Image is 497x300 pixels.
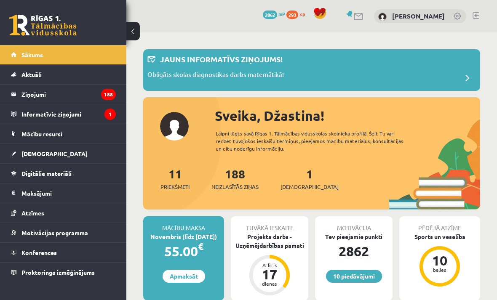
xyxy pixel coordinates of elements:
a: Ziņojumi188 [11,85,116,104]
a: [PERSON_NAME] [392,12,445,20]
a: Mācību resursi [11,124,116,143]
span: Atzīmes [21,209,44,217]
legend: Ziņojumi [21,85,116,104]
a: 293 xp [286,11,309,17]
span: Motivācijas programma [21,229,88,236]
legend: Informatīvie ziņojumi [21,104,116,124]
span: € [198,240,203,252]
a: Motivācijas programma [11,223,116,242]
span: 293 [286,11,298,19]
a: Sākums [11,45,116,64]
div: Tev pieejamie punkti [315,232,393,241]
a: [DEMOGRAPHIC_DATA] [11,144,116,163]
div: 17 [257,268,282,281]
div: 55.00 [143,241,224,261]
span: 2862 [263,11,277,19]
a: Jauns informatīvs ziņojums! Obligāts skolas diagnostikas darbs matemātikā! [147,53,476,87]
a: Atzīmes [11,203,116,223]
a: Rīgas 1. Tālmācības vidusskola [9,15,77,36]
div: Sports un veselība [399,232,480,241]
div: Atlicis [257,263,282,268]
a: Proktoringa izmēģinājums [11,263,116,282]
a: Apmaksāt [163,270,205,283]
span: mP [278,11,285,17]
div: Laipni lūgts savā Rīgas 1. Tālmācības vidusskolas skolnieka profilā. Šeit Tu vari redzēt tuvojošo... [216,130,418,152]
span: Priekšmeti [160,183,190,191]
div: 10 [427,254,452,267]
legend: Maksājumi [21,183,116,203]
i: 1 [104,109,116,120]
div: Pēdējā atzīme [399,216,480,232]
span: Sākums [21,51,43,58]
a: Maksājumi [11,183,116,203]
a: 2862 mP [263,11,285,17]
div: 2862 [315,241,393,261]
a: 1[DEMOGRAPHIC_DATA] [281,166,339,191]
a: Projekta darbs - Uzņēmējdarbības pamati Atlicis 17 dienas [231,232,308,297]
a: 10 piedāvājumi [326,270,382,283]
div: balles [427,267,452,272]
span: Mācību resursi [21,130,62,138]
div: Sveika, Džastina! [215,106,480,126]
div: Mācību maksa [143,216,224,232]
a: 188Neizlasītās ziņas [211,166,259,191]
a: Aktuāli [11,65,116,84]
div: Novembris (līdz [DATE]) [143,232,224,241]
div: dienas [257,281,282,286]
span: xp [299,11,305,17]
a: Sports un veselība 10 balles [399,232,480,288]
a: Konferences [11,243,116,262]
div: Tuvākā ieskaite [231,216,308,232]
img: Džastina Leonoviča - Batņa [378,13,387,21]
i: 188 [101,89,116,100]
div: Projekta darbs - Uzņēmējdarbības pamati [231,232,308,250]
span: Konferences [21,249,57,256]
span: Digitālie materiāli [21,170,72,177]
span: [DEMOGRAPHIC_DATA] [21,150,88,157]
p: Obligāts skolas diagnostikas darbs matemātikā! [147,70,284,82]
span: Proktoringa izmēģinājums [21,268,95,276]
span: Neizlasītās ziņas [211,183,259,191]
p: Jauns informatīvs ziņojums! [160,53,283,65]
a: Informatīvie ziņojumi1 [11,104,116,124]
span: [DEMOGRAPHIC_DATA] [281,183,339,191]
div: Motivācija [315,216,393,232]
a: Digitālie materiāli [11,164,116,183]
a: 11Priekšmeti [160,166,190,191]
span: Aktuāli [21,71,42,78]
